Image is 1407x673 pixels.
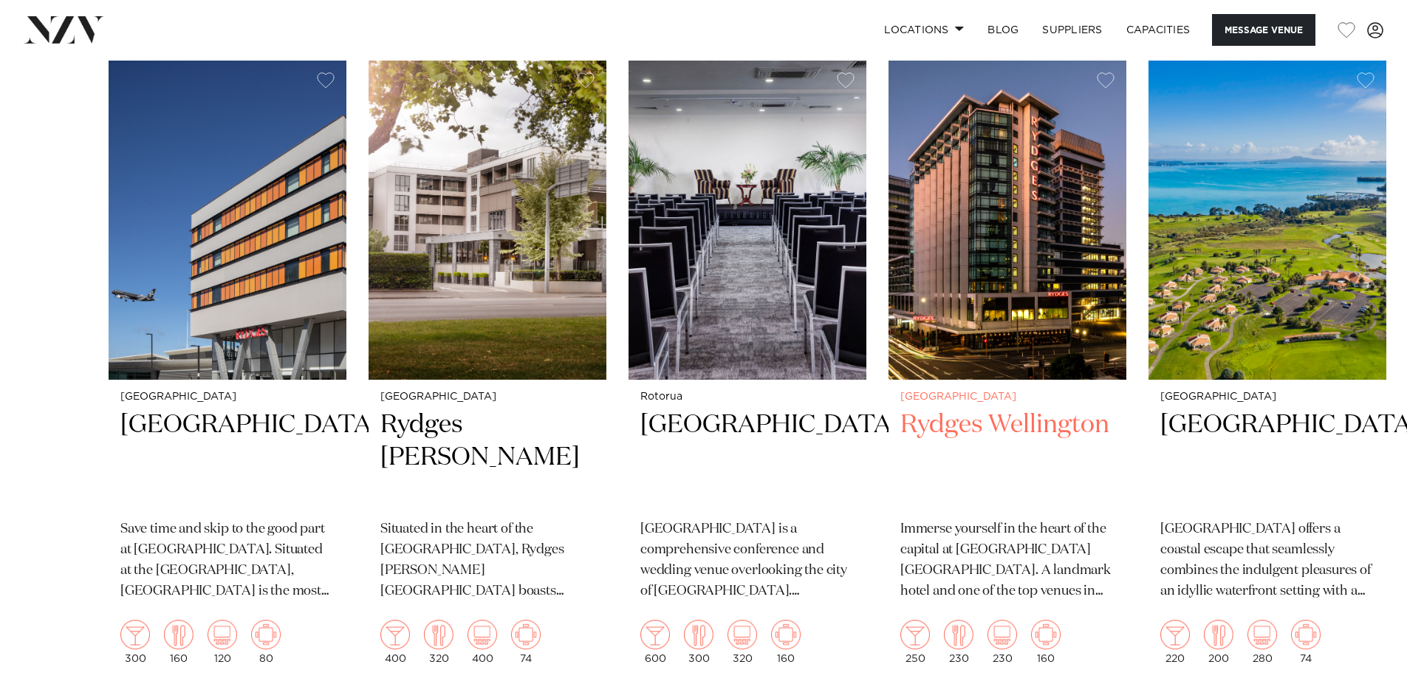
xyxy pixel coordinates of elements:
[684,620,713,664] div: 300
[424,620,453,649] img: dining.png
[872,14,976,46] a: Locations
[640,620,670,649] img: cocktail.png
[900,620,930,649] img: cocktail.png
[944,620,973,664] div: 230
[1160,620,1190,649] img: cocktail.png
[640,620,670,664] div: 600
[511,620,541,649] img: meeting.png
[251,620,281,664] div: 80
[208,620,237,664] div: 120
[1031,620,1061,649] img: meeting.png
[164,620,194,649] img: dining.png
[684,620,713,649] img: dining.png
[120,392,335,403] small: [GEOGRAPHIC_DATA]
[640,409,855,508] h2: [GEOGRAPHIC_DATA]
[251,620,281,649] img: meeting.png
[976,14,1030,46] a: BLOG
[771,620,801,649] img: meeting.png
[164,620,194,664] div: 160
[1160,519,1375,602] p: [GEOGRAPHIC_DATA] offers a coastal escape that seamlessly combines the indulgent pleasures of an ...
[728,620,757,649] img: theatre.png
[987,620,1017,649] img: theatre.png
[1212,14,1315,46] button: Message Venue
[728,620,757,664] div: 320
[1204,620,1233,649] img: dining.png
[900,620,930,664] div: 250
[468,620,497,664] div: 400
[380,409,595,508] h2: Rydges [PERSON_NAME]
[1030,14,1114,46] a: SUPPLIERS
[1160,409,1375,508] h2: [GEOGRAPHIC_DATA]
[1247,620,1277,664] div: 280
[24,16,104,43] img: nzv-logo.png
[1115,14,1202,46] a: Capacities
[424,620,453,664] div: 320
[987,620,1017,664] div: 230
[900,409,1115,508] h2: Rydges Wellington
[1160,620,1190,664] div: 220
[511,620,541,664] div: 74
[771,620,801,664] div: 160
[380,392,595,403] small: [GEOGRAPHIC_DATA]
[1291,620,1321,649] img: meeting.png
[944,620,973,649] img: dining.png
[380,620,410,664] div: 400
[380,519,595,602] p: Situated in the heart of the [GEOGRAPHIC_DATA], Rydges [PERSON_NAME] [GEOGRAPHIC_DATA] boasts spa...
[120,620,150,649] img: cocktail.png
[1247,620,1277,649] img: theatre.png
[1031,620,1061,664] div: 160
[468,620,497,649] img: theatre.png
[120,409,335,508] h2: [GEOGRAPHIC_DATA]
[380,620,410,649] img: cocktail.png
[120,519,335,602] p: Save time and skip to the good part at [GEOGRAPHIC_DATA]. Situated at the [GEOGRAPHIC_DATA], [GEO...
[1204,620,1233,664] div: 200
[640,392,855,403] small: Rotorua
[1160,392,1375,403] small: [GEOGRAPHIC_DATA]
[640,519,855,602] p: [GEOGRAPHIC_DATA] is a comprehensive conference and wedding venue overlooking the city of [GEOGRA...
[120,620,150,664] div: 300
[208,620,237,649] img: theatre.png
[900,392,1115,403] small: [GEOGRAPHIC_DATA]
[900,519,1115,602] p: Immerse yourself in the heart of the capital at [GEOGRAPHIC_DATA] [GEOGRAPHIC_DATA]. A landmark h...
[1291,620,1321,664] div: 74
